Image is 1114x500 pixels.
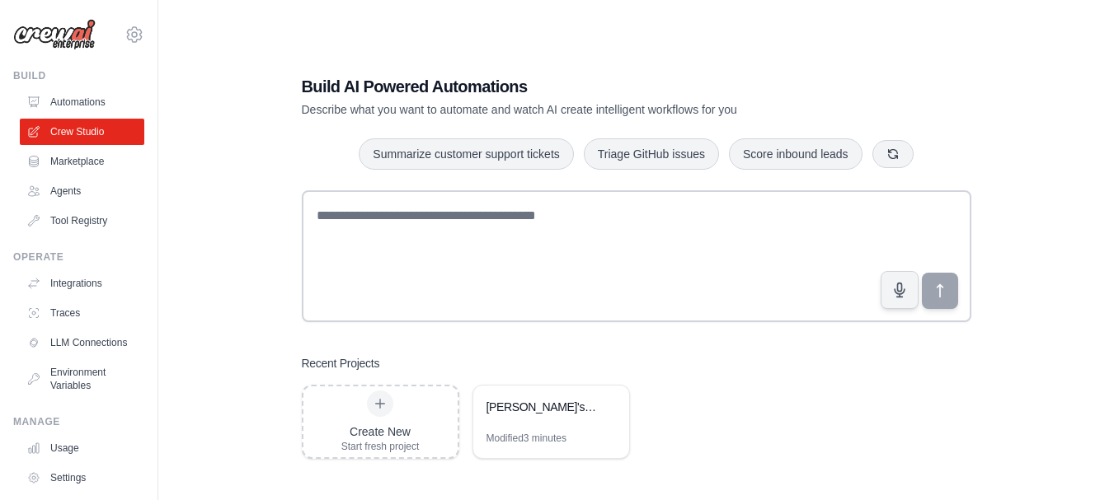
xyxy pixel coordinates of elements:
button: Summarize customer support tickets [359,138,573,170]
a: Crew Studio [20,119,144,145]
a: Usage [20,435,144,461]
a: Environment Variables [20,359,144,399]
div: Create New [341,423,420,440]
div: [PERSON_NAME]'s Outlook Email Assistant [486,399,599,415]
div: Modified 3 minutes [486,432,566,445]
button: Score inbound leads [729,138,863,170]
button: Get new suggestions [872,140,914,168]
h3: Recent Projects [302,355,380,371]
a: LLM Connections [20,329,144,356]
div: Operate [13,250,144,264]
div: Build [13,69,144,82]
h1: Build AI Powered Automations [302,75,856,98]
a: Tool Registry [20,208,144,234]
a: Integrations [20,270,144,297]
button: Click to speak your automation idea [881,271,919,309]
a: Traces [20,300,144,326]
div: Manage [13,415,144,428]
a: Agents [20,178,144,204]
a: Marketplace [20,148,144,175]
img: Logo [13,19,96,50]
p: Describe what you want to automate and watch AI create intelligent workflows for you [302,101,856,118]
button: Triage GitHub issues [584,138,719,170]
div: Start fresh project [341,440,420,453]
a: Automations [20,89,144,115]
a: Settings [20,465,144,491]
